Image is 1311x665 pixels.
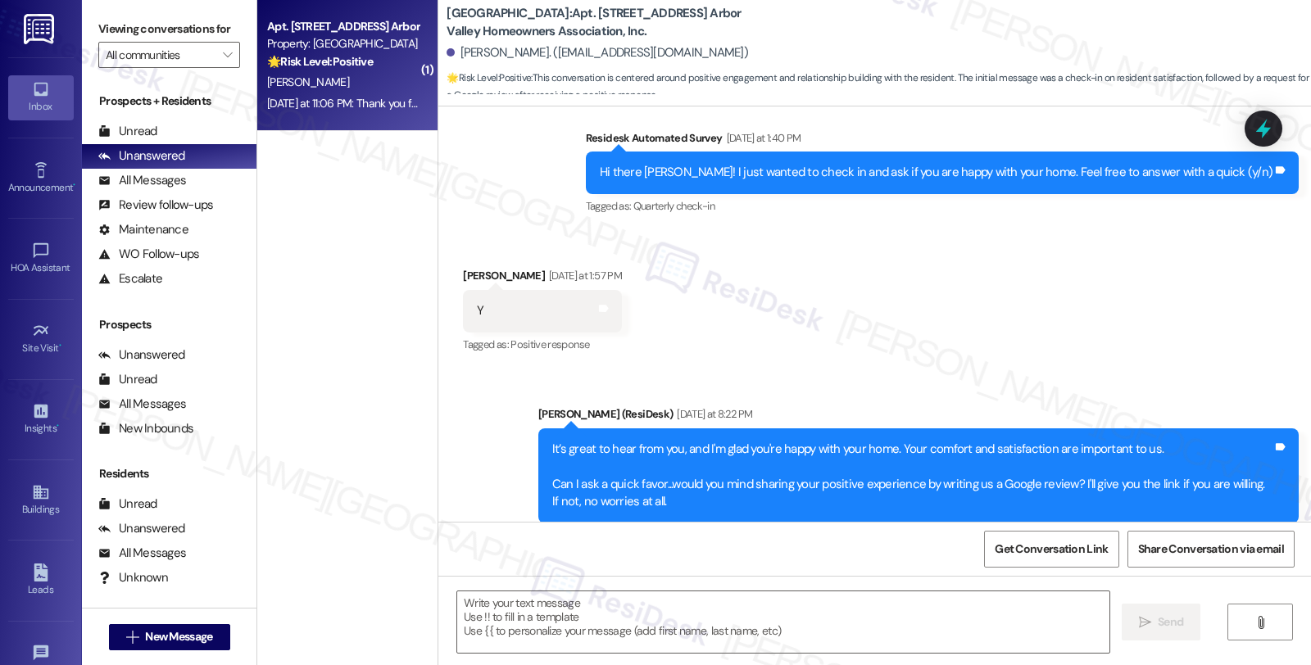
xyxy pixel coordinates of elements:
[82,316,256,333] div: Prospects
[98,495,157,513] div: Unread
[447,70,1311,105] span: : This conversation is centered around positive engagement and relationship building with the res...
[463,267,622,290] div: [PERSON_NAME]
[995,541,1108,558] span: Get Conversation Link
[447,5,774,40] b: [GEOGRAPHIC_DATA]: Apt. [STREET_ADDRESS] Arbor Valley Homeowners Association, Inc.
[673,405,752,423] div: [DATE] at 8:22 PM
[463,332,622,356] div: Tagged as:
[73,179,75,191] span: •
[1138,541,1284,558] span: Share Conversation via email
[8,478,74,522] a: Buildings
[1139,616,1151,629] i: 
[98,147,185,165] div: Unanswered
[8,317,74,361] a: Site Visit •
[8,237,74,281] a: HOA Assistant
[586,129,1299,152] div: Residesk Automated Survey
[538,405,1299,428] div: [PERSON_NAME] (ResiDesk)
[223,48,232,61] i: 
[447,44,748,61] div: [PERSON_NAME]. ([EMAIL_ADDRESS][DOMAIN_NAME])
[267,18,419,35] div: Apt. [STREET_ADDRESS] Arbor Valley Homeowners Association, Inc.
[57,420,59,432] span: •
[98,569,168,586] div: Unknown
[1254,616,1267,629] i: 
[98,545,186,562] div: All Messages
[98,371,157,388] div: Unread
[723,129,801,147] div: [DATE] at 1:40 PM
[109,624,230,650] button: New Message
[98,221,188,238] div: Maintenance
[447,71,531,84] strong: 🌟 Risk Level: Positive
[24,14,57,44] img: ResiDesk Logo
[1158,613,1183,631] span: Send
[98,420,193,437] div: New Inbounds
[145,628,212,645] span: New Message
[98,346,185,364] div: Unanswered
[510,337,589,351] span: Positive response
[59,340,61,351] span: •
[82,93,256,110] div: Prospects + Residents
[98,270,162,287] div: Escalate
[1122,604,1201,640] button: Send
[98,396,186,413] div: All Messages
[267,75,349,89] span: [PERSON_NAME]
[267,54,373,69] strong: 🌟 Risk Level: Positive
[82,465,256,482] div: Residents
[545,267,622,284] div: [DATE] at 1:57 PM
[267,96,1273,111] div: [DATE] at 11:06 PM: Thank you for your message. Our offices are currently closed, but we will con...
[267,35,419,52] div: Property: [GEOGRAPHIC_DATA]
[98,172,186,189] div: All Messages
[633,199,714,213] span: Quarterly check-in
[586,194,1299,218] div: Tagged as:
[8,75,74,120] a: Inbox
[98,16,240,42] label: Viewing conversations for
[600,164,1272,181] div: Hi there [PERSON_NAME]! I just wanted to check in and ask if you are happy with your home. Feel f...
[552,441,1272,511] div: It’s great to hear from you, and I'm glad you're happy with your home. Your comfort and satisfact...
[98,520,185,537] div: Unanswered
[106,42,214,68] input: All communities
[8,397,74,441] a: Insights •
[126,631,138,644] i: 
[98,246,199,263] div: WO Follow-ups
[8,559,74,603] a: Leads
[98,197,213,214] div: Review follow-ups
[1127,531,1295,568] button: Share Conversation via email
[98,123,157,140] div: Unread
[477,302,483,319] div: Y
[984,531,1118,568] button: Get Conversation Link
